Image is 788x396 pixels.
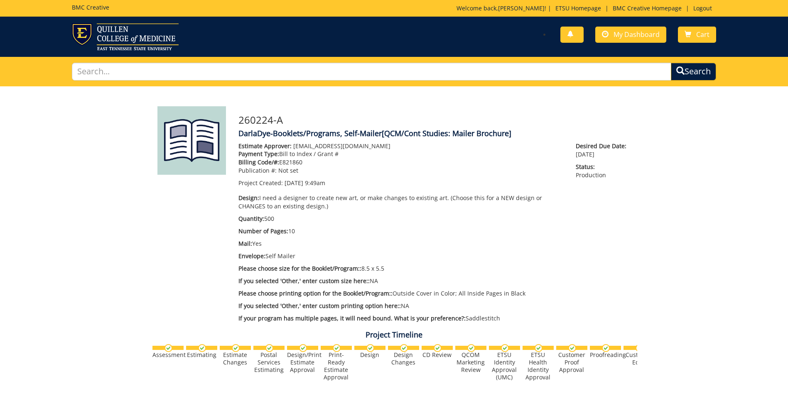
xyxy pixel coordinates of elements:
[198,344,206,352] img: checkmark
[238,264,361,272] span: Please choose size for the Booklet/Program::
[151,331,637,339] h4: Project Timeline
[551,4,605,12] a: ETSU Homepage
[498,4,545,12] a: [PERSON_NAME]
[238,277,564,285] p: NA
[152,351,184,359] div: Assessment
[299,344,307,352] img: checkmark
[333,344,341,352] img: checkmark
[457,4,716,12] p: Welcome back, ! | | |
[238,302,401,310] span: If you selected 'Other,' enter custom printing option here::
[253,351,285,374] div: Postal Services Estimating
[501,344,509,352] img: checkmark
[689,4,716,12] a: Logout
[238,314,466,322] span: If your program has multiple pages, it will need bound. What is your preference?:
[265,344,273,352] img: checkmark
[422,351,453,359] div: CD Review
[164,344,172,352] img: checkmark
[678,27,716,43] a: Cart
[287,351,318,374] div: Design/Print Estimate Approval
[232,344,240,352] img: checkmark
[489,351,520,381] div: ETSU Identity Approval (UMC)
[238,215,564,223] p: 500
[366,344,374,352] img: checkmark
[671,63,716,81] button: Search
[238,166,277,174] span: Publication #:
[238,252,265,260] span: Envelope:
[602,344,610,352] img: checkmark
[285,179,325,187] span: [DATE] 9:49am
[238,179,283,187] span: Project Created:
[238,289,564,298] p: Outside Cover in Color; All Inside Pages in Black
[523,351,554,381] div: ETSU Health Identity Approval
[614,30,660,39] span: My Dashboard
[354,351,385,359] div: Design
[568,344,576,352] img: checkmark
[556,351,587,374] div: Customer Proof Approval
[238,142,292,150] span: Estimate Approver:
[238,227,564,235] p: 10
[238,240,564,248] p: Yes
[238,264,564,273] p: 8.5 x 5.5
[400,344,408,352] img: checkmark
[238,130,631,138] h4: DarlaDye-Booklets/Programs, Self-Mailer
[186,351,217,359] div: Estimating
[434,344,442,352] img: checkmark
[590,351,621,359] div: Proofreading
[576,163,631,171] span: Status:
[382,128,511,138] span: [QCM/Cont Studies: Mailer Brochure]
[238,314,564,323] p: Saddlestitch
[238,115,631,125] h3: 260224-A
[278,166,298,174] span: Not set
[455,351,486,374] div: QCOM Marketing Review
[535,344,543,352] img: checkmark
[238,227,288,235] span: Number of Pages:
[576,163,631,179] p: Production
[238,150,564,158] p: Bill to Index / Grant #
[238,194,564,210] p: I need a designer to create new art, or make changes to existing art. (Choose this for a NEW desi...
[609,4,686,12] a: BMC Creative Homepage
[696,30,709,39] span: Cart
[238,215,264,222] span: Quantity:
[72,23,179,50] img: ETSU logo
[238,277,370,285] span: If you selected 'Other,' enter custom size here::
[388,351,419,366] div: Design Changes
[72,4,109,10] h5: BMC Creative
[238,240,252,247] span: Mail:
[321,351,352,381] div: Print-Ready Estimate Approval
[595,27,666,43] a: My Dashboard
[467,344,475,352] img: checkmark
[238,150,279,158] span: Payment Type:
[72,63,671,81] input: Search...
[238,289,393,297] span: Please choose printing option for the Booklet/Program::
[238,302,564,310] p: NA
[238,158,564,166] p: E821860
[238,252,564,260] p: Self Mailer
[157,106,226,175] img: Product featured image
[220,351,251,366] div: Estimate Changes
[576,142,631,159] p: [DATE]
[238,158,279,166] span: Billing Code/#:
[238,194,259,202] span: Design:
[238,142,564,150] p: [EMAIL_ADDRESS][DOMAIN_NAME]
[624,351,655,366] div: Customer Edits
[576,142,631,150] span: Desired Due Date:
[636,344,643,352] img: checkmark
